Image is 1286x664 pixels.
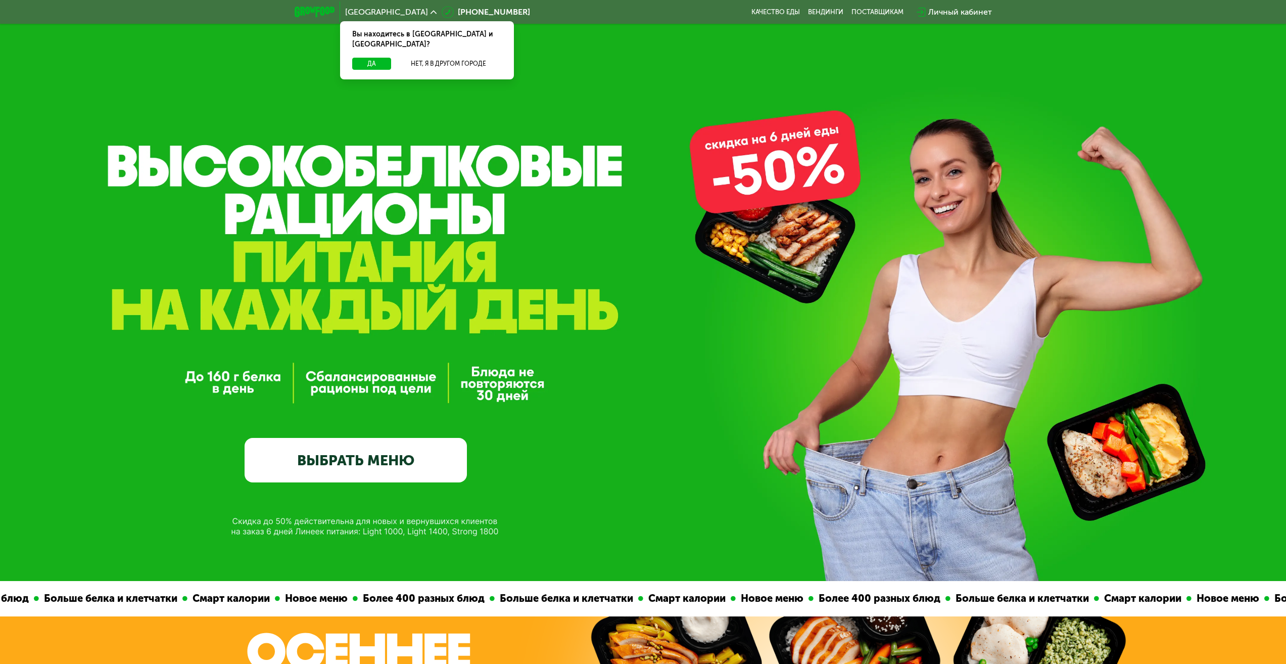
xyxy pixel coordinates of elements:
[1094,591,1181,606] div: Смарт калории
[945,591,1089,606] div: Больше белка и клетчатки
[395,58,502,70] button: Нет, я в другом городе
[34,591,177,606] div: Больше белка и клетчатки
[182,591,270,606] div: Смарт калории
[353,591,485,606] div: Более 400 разных блюд
[442,6,530,18] a: [PHONE_NUMBER]
[352,58,391,70] button: Да
[340,21,514,58] div: Вы находитесь в [GEOGRAPHIC_DATA] и [GEOGRAPHIC_DATA]?
[751,8,800,16] a: Качество еды
[928,6,992,18] div: Личный кабинет
[345,8,428,16] span: [GEOGRAPHIC_DATA]
[275,591,348,606] div: Новое меню
[808,591,940,606] div: Более 400 разных блюд
[638,591,726,606] div: Смарт калории
[731,591,803,606] div: Новое меню
[490,591,633,606] div: Больше белка и клетчатки
[808,8,843,16] a: Вендинги
[245,438,467,482] a: ВЫБРАТЬ МЕНЮ
[851,8,903,16] div: поставщикам
[1186,591,1259,606] div: Новое меню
